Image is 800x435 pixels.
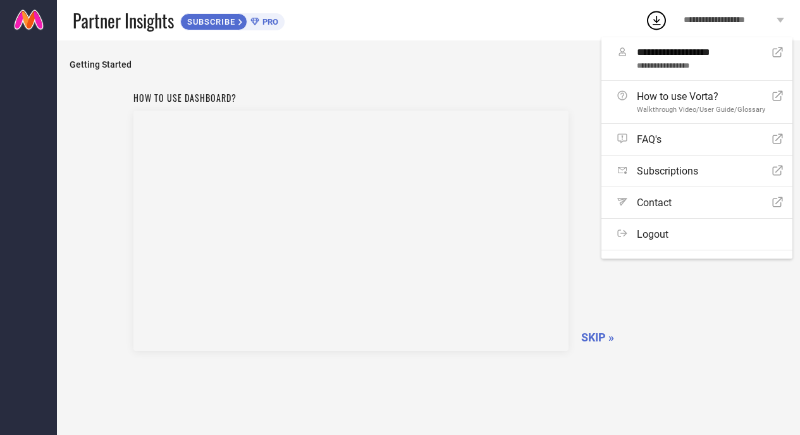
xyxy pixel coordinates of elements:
[637,197,672,209] span: Contact
[637,165,698,177] span: Subscriptions
[259,17,278,27] span: PRO
[180,10,285,30] a: SUBSCRIBEPRO
[133,91,569,104] h1: How to use dashboard?
[581,331,614,344] span: SKIP »
[73,8,174,34] span: Partner Insights
[637,106,765,114] span: Walkthrough Video/User Guide/Glossary
[645,9,668,32] div: Open download list
[601,124,792,155] a: FAQ's
[70,59,787,70] span: Getting Started
[601,81,792,123] a: How to use Vorta?Walkthrough Video/User Guide/Glossary
[133,111,569,351] iframe: Workspace Section
[601,156,792,187] a: Subscriptions
[637,90,765,102] span: How to use Vorta?
[637,228,668,240] span: Logout
[181,17,238,27] span: SUBSCRIBE
[637,133,662,145] span: FAQ's
[601,187,792,218] a: Contact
